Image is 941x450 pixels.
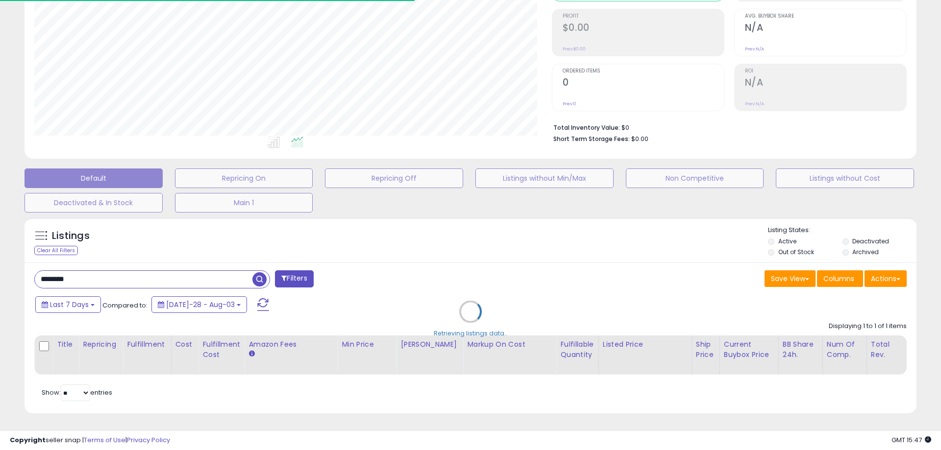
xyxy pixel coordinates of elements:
h2: 0 [563,77,724,90]
button: Main 1 [175,193,313,213]
button: Deactivated & In Stock [25,193,163,213]
b: Short Term Storage Fees: [553,135,630,143]
span: $0.00 [631,134,648,143]
button: Listings without Cost [776,168,914,188]
h2: N/A [745,77,906,90]
span: Ordered Items [563,69,724,74]
h2: $0.00 [563,22,724,35]
button: Repricing On [175,168,313,188]
a: Terms of Use [84,435,125,445]
span: 2025-08-11 15:47 GMT [891,435,931,445]
button: Repricing Off [325,168,463,188]
small: Prev: N/A [745,46,764,52]
button: Listings without Min/Max [475,168,614,188]
h2: N/A [745,22,906,35]
div: Retrieving listings data.. [434,329,507,337]
span: Profit [563,14,724,19]
li: $0 [553,121,899,133]
strong: Copyright [10,435,46,445]
button: Non Competitive [626,168,764,188]
b: Total Inventory Value: [553,123,620,132]
small: Prev: 0 [563,101,576,107]
span: Avg. Buybox Share [745,14,906,19]
span: ROI [745,69,906,74]
div: seller snap | | [10,436,170,445]
a: Privacy Policy [127,435,170,445]
small: Prev: $0.00 [563,46,586,52]
button: Default [25,168,163,188]
small: Prev: N/A [745,101,764,107]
